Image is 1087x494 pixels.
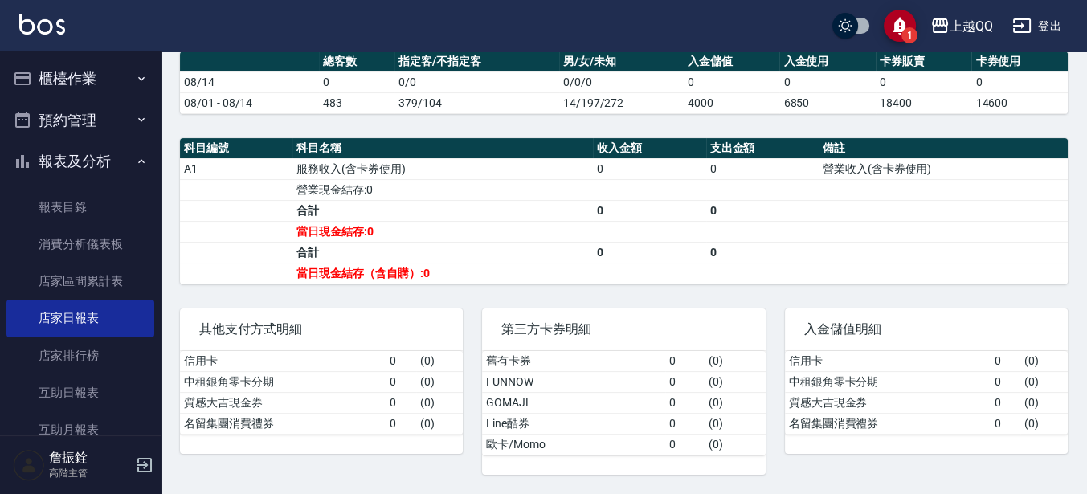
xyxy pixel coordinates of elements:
[292,179,593,200] td: 營業現金結存:0
[319,51,394,72] th: 總客數
[416,413,464,434] td: ( 0 )
[971,51,1068,72] th: 卡券使用
[292,221,593,242] td: 當日現金結存:0
[292,263,593,284] td: 當日現金結存（含自購）:0
[386,351,416,372] td: 0
[819,138,1068,159] th: 備註
[1006,11,1068,41] button: 登出
[13,449,45,481] img: Person
[705,371,766,392] td: ( 0 )
[482,351,765,455] table: a dense table
[785,351,991,372] td: 信用卡
[386,392,416,413] td: 0
[785,392,991,413] td: 質感大吉現金券
[482,434,665,455] td: 歐卡/Momo
[706,138,819,159] th: 支出金額
[559,51,684,72] th: 男/女/未知
[6,411,154,448] a: 互助月報表
[319,71,394,92] td: 0
[319,92,394,113] td: 483
[593,158,705,179] td: 0
[665,351,705,372] td: 0
[991,413,1021,434] td: 0
[665,371,705,392] td: 0
[6,263,154,300] a: 店家區間累計表
[6,58,154,100] button: 櫃檯作業
[991,351,1021,372] td: 0
[416,371,464,392] td: ( 0 )
[705,434,766,455] td: ( 0 )
[876,51,971,72] th: 卡券販賣
[779,71,875,92] td: 0
[593,200,705,221] td: 0
[665,413,705,434] td: 0
[971,71,1068,92] td: 0
[6,226,154,263] a: 消費分析儀表板
[6,337,154,374] a: 店家排行榜
[706,242,819,263] td: 0
[876,71,971,92] td: 0
[292,242,593,263] td: 合計
[6,141,154,182] button: 報表及分析
[991,392,1021,413] td: 0
[6,189,154,226] a: 報表目錄
[49,450,131,466] h5: 詹振銓
[6,300,154,337] a: 店家日報表
[901,27,917,43] span: 1
[876,92,971,113] td: 18400
[705,351,766,372] td: ( 0 )
[705,392,766,413] td: ( 0 )
[785,413,991,434] td: 名留集團消費禮券
[6,100,154,141] button: 預約管理
[785,371,991,392] td: 中租銀角零卡分期
[684,71,779,92] td: 0
[593,138,705,159] th: 收入金額
[386,413,416,434] td: 0
[971,92,1068,113] td: 14600
[779,51,875,72] th: 入金使用
[684,51,779,72] th: 入金儲值
[394,92,558,113] td: 379/104
[19,14,65,35] img: Logo
[180,51,1068,114] table: a dense table
[180,371,386,392] td: 中租銀角零卡分期
[180,392,386,413] td: 質感大吉現金券
[482,371,665,392] td: FUNNOW
[684,92,779,113] td: 4000
[394,51,558,72] th: 指定客/不指定客
[785,351,1068,435] table: a dense table
[1020,351,1068,372] td: ( 0 )
[180,138,1068,284] table: a dense table
[705,413,766,434] td: ( 0 )
[394,71,558,92] td: 0/0
[292,138,593,159] th: 科目名稱
[950,16,993,36] div: 上越QQ
[779,92,875,113] td: 6850
[482,351,665,372] td: 舊有卡券
[292,158,593,179] td: 服務收入(含卡券使用)
[501,321,746,337] span: 第三方卡券明細
[49,466,131,480] p: 高階主管
[593,242,705,263] td: 0
[991,371,1021,392] td: 0
[819,158,1068,179] td: 營業收入(含卡券使用)
[924,10,999,43] button: 上越QQ
[180,71,319,92] td: 08/14
[884,10,916,42] button: save
[180,351,386,372] td: 信用卡
[6,374,154,411] a: 互助日報表
[482,413,665,434] td: Line酷券
[559,71,684,92] td: 0/0/0
[180,92,319,113] td: 08/01 - 08/14
[292,200,593,221] td: 合計
[1020,413,1068,434] td: ( 0 )
[180,158,292,179] td: A1
[706,158,819,179] td: 0
[482,392,665,413] td: GOMAJL
[1020,371,1068,392] td: ( 0 )
[665,434,705,455] td: 0
[804,321,1048,337] span: 入金儲值明細
[1020,392,1068,413] td: ( 0 )
[559,92,684,113] td: 14/197/272
[416,351,464,372] td: ( 0 )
